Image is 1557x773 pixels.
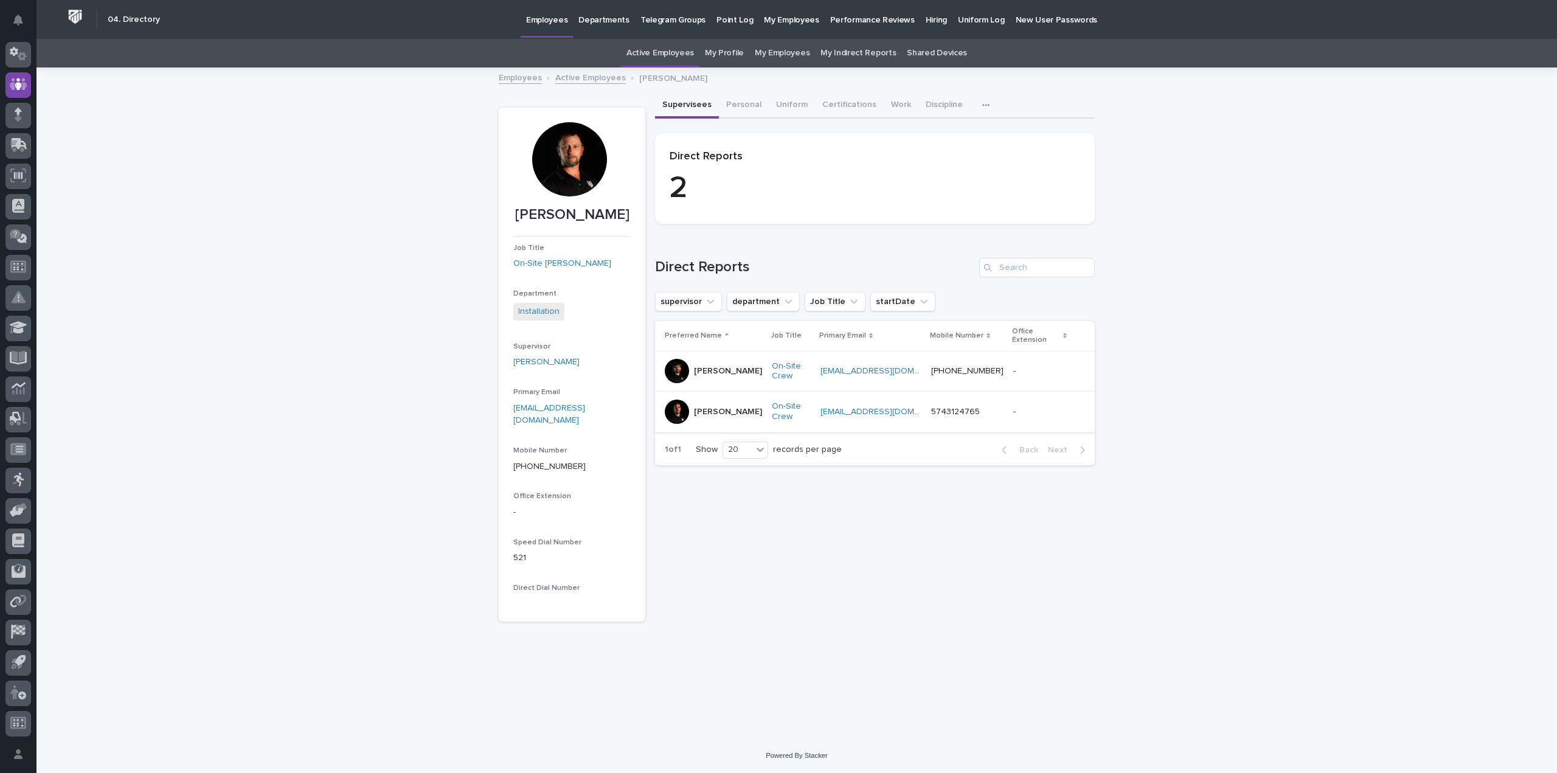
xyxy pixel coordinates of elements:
p: - [513,506,631,519]
a: [PERSON_NAME] [513,356,580,369]
span: Department [513,290,557,297]
button: Certifications [815,93,884,119]
button: Uniform [769,93,815,119]
button: Back [992,445,1043,456]
a: Shared Devices [907,39,967,68]
button: Next [1043,445,1095,456]
button: Work [884,93,918,119]
button: department [727,292,800,311]
button: Job Title [805,292,865,311]
span: Supervisor [513,343,550,350]
a: 5743124765 [931,407,980,416]
p: Preferred Name [665,329,722,342]
span: Back [1012,446,1038,454]
a: [PHONE_NUMBER] [513,462,586,471]
button: startDate [870,292,935,311]
p: - [1013,404,1018,417]
p: Job Title [771,329,802,342]
a: [PHONE_NUMBER] [931,367,1004,375]
p: - [1013,364,1018,376]
p: [PERSON_NAME] [694,366,762,376]
h2: 04. Directory [108,15,160,25]
p: Mobile Number [930,329,983,342]
input: Search [979,258,1095,277]
a: [EMAIL_ADDRESS][DOMAIN_NAME] [513,404,585,425]
a: [EMAIL_ADDRESS][DOMAIN_NAME] [820,367,958,375]
a: Powered By Stacker [766,752,827,759]
button: Discipline [918,93,970,119]
span: Office Extension [513,493,571,500]
button: Personal [719,93,769,119]
h1: Direct Reports [655,258,974,276]
button: Supervisees [655,93,719,119]
p: 521 [513,552,631,564]
a: On-Site [PERSON_NAME] [513,257,611,270]
tr: [PERSON_NAME]On-Site Crew [EMAIL_ADDRESS][DOMAIN_NAME] 5743124765-- [655,392,1095,432]
a: Active Employees [555,70,626,84]
div: Notifications [15,15,31,34]
button: supervisor [655,292,722,311]
a: Active Employees [626,39,694,68]
a: My Profile [705,39,744,68]
a: On-Site Crew [772,401,811,422]
img: Workspace Logo [64,5,86,28]
span: Speed Dial Number [513,539,581,546]
p: Primary Email [819,329,866,342]
p: [PERSON_NAME] [694,407,762,417]
p: Office Extension [1012,325,1060,347]
p: Show [696,445,718,455]
p: 2 [670,170,1080,207]
a: Installation [518,305,560,318]
a: On-Site Crew [772,361,811,382]
span: Direct Dial Number [513,584,580,592]
tr: [PERSON_NAME]On-Site Crew [EMAIL_ADDRESS][DOMAIN_NAME] [PHONE_NUMBER]-- [655,351,1095,392]
span: Job Title [513,244,544,252]
a: Employees [499,70,542,84]
a: My Employees [755,39,810,68]
a: [EMAIL_ADDRESS][DOMAIN_NAME] [820,407,958,416]
span: Primary Email [513,389,560,396]
span: Next [1048,446,1075,454]
p: [PERSON_NAME] [639,71,707,84]
p: Direct Reports [670,150,1080,164]
div: 20 [723,443,752,456]
a: My Indirect Reports [820,39,896,68]
p: 1 of 1 [655,435,691,465]
p: [PERSON_NAME] [513,206,631,224]
button: Notifications [5,7,31,33]
p: records per page [773,445,842,455]
span: Mobile Number [513,447,567,454]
